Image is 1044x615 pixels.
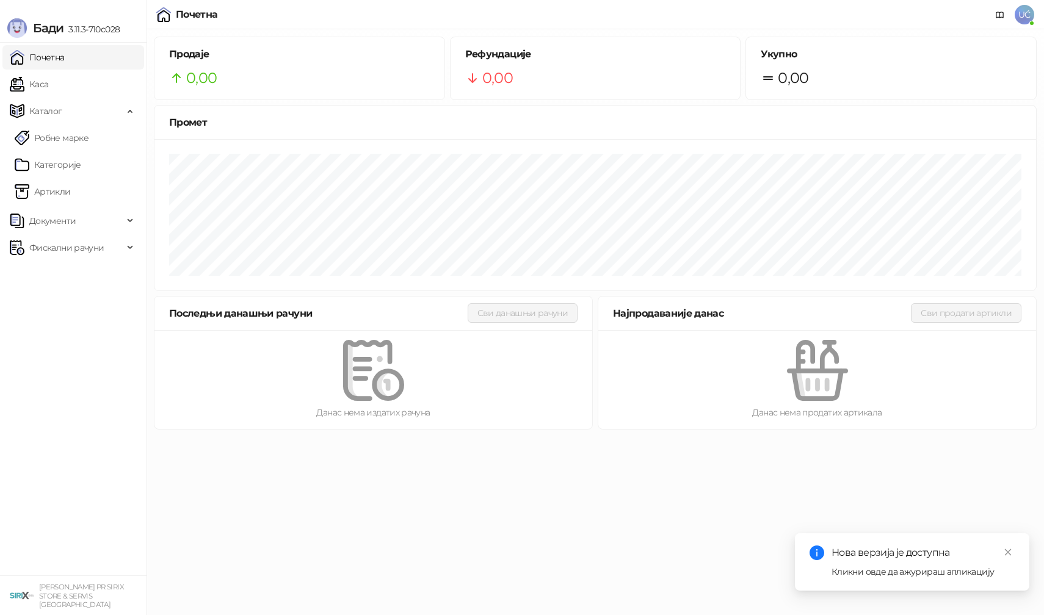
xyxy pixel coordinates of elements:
[465,47,726,62] h5: Рефундације
[761,47,1021,62] h5: Укупно
[33,21,63,35] span: Бади
[832,565,1015,578] div: Кликни овде да ажурираш апликацију
[169,306,468,321] div: Последњи данашњи рачуни
[810,545,824,560] span: info-circle
[1001,545,1015,559] a: Close
[29,209,76,233] span: Документи
[10,45,65,70] a: Почетна
[29,99,62,123] span: Каталог
[468,303,578,323] button: Сви данашњи рачуни
[169,115,1021,130] div: Промет
[15,179,71,204] a: ArtikliАртикли
[1015,5,1034,24] span: UĆ
[15,126,89,150] a: Робне марке
[169,47,430,62] h5: Продаје
[7,18,27,38] img: Logo
[186,67,217,90] span: 0,00
[174,406,573,419] div: Данас нема издатих рачуна
[832,545,1015,560] div: Нова верзија је доступна
[15,153,81,177] a: Категорије
[10,583,34,608] img: 64x64-companyLogo-cb9a1907-c9b0-4601-bb5e-5084e694c383.png
[613,306,911,321] div: Најпродаваније данас
[1004,548,1012,556] span: close
[10,72,48,96] a: Каса
[39,583,124,609] small: [PERSON_NAME] PR SIRIX STORE & SERVIS [GEOGRAPHIC_DATA]
[482,67,513,90] span: 0,00
[911,303,1021,323] button: Сви продати артикли
[29,236,104,260] span: Фискални рачуни
[618,406,1017,419] div: Данас нема продатих артикала
[176,10,218,20] div: Почетна
[778,67,808,90] span: 0,00
[990,5,1010,24] a: Документација
[63,24,120,35] span: 3.11.3-710c028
